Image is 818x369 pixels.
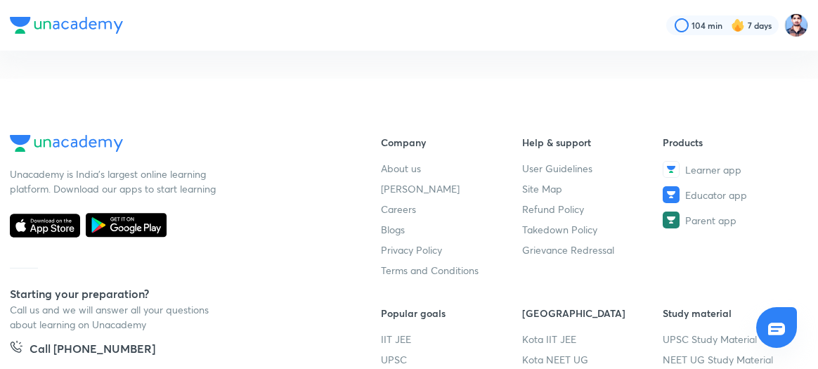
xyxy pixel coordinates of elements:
h6: Company [381,135,522,150]
h5: Call [PHONE_NUMBER] [30,340,155,360]
a: Takedown Policy [522,222,663,237]
a: Refund Policy [522,202,663,216]
img: Educator app [663,186,680,203]
h6: Products [663,135,804,150]
a: Learner app [663,161,804,178]
a: UPSC Study Material [663,332,804,347]
p: Unacademy is India’s largest online learning platform. Download our apps to start learning [10,167,221,196]
p: Call us and we will answer all your questions about learning on Unacademy [10,302,221,332]
a: Company Logo [10,135,336,155]
a: Terms and Conditions [381,263,522,278]
img: Learner app [663,161,680,178]
img: Parent app [663,212,680,228]
h6: Help & support [522,135,663,150]
a: User Guidelines [522,161,663,176]
img: Irfan Qurashi [784,13,808,37]
a: [PERSON_NAME] [381,181,522,196]
h5: Starting your preparation? [10,285,336,302]
a: About us [381,161,522,176]
a: IIT JEE [381,332,522,347]
span: Careers [381,202,416,216]
a: Careers [381,202,522,216]
span: Learner app [685,162,741,177]
a: Call [PHONE_NUMBER] [10,340,155,360]
h6: Popular goals [381,306,522,321]
a: Grievance Redressal [522,242,663,257]
img: streak [731,18,745,32]
h6: [GEOGRAPHIC_DATA] [522,306,663,321]
img: Company Logo [10,17,123,34]
a: UPSC [381,352,522,367]
img: Company Logo [10,135,123,152]
h6: Study material [663,306,804,321]
a: Blogs [381,222,522,237]
a: Privacy Policy [381,242,522,257]
span: Parent app [685,213,736,228]
a: Site Map [522,181,663,196]
a: NEET UG Study Material [663,352,804,367]
a: Parent app [663,212,804,228]
a: Kota IIT JEE [522,332,663,347]
span: Educator app [685,188,747,202]
a: Kota NEET UG [522,352,663,367]
a: Educator app [663,186,804,203]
